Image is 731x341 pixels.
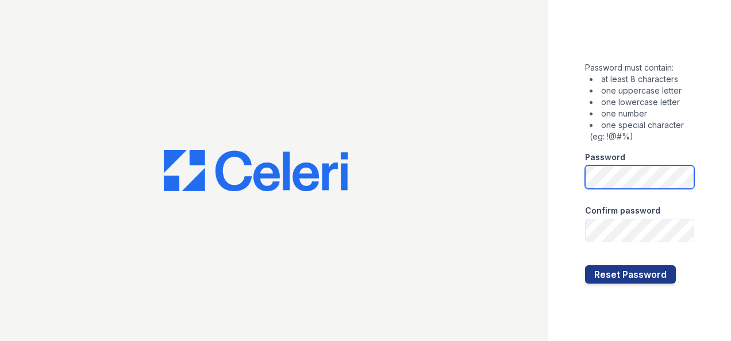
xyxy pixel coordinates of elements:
[590,85,694,96] li: one uppercase letter
[164,150,348,191] img: CE_Logo_Blue-a8612792a0a2168367f1c8372b55b34899dd931a85d93a1a3d3e32e68fde9ad4.png
[585,265,676,284] button: Reset Password
[590,108,694,119] li: one number
[590,73,694,85] li: at least 8 characters
[590,119,694,142] li: one special character (eg: !@#%)
[590,96,694,108] li: one lowercase letter
[585,62,694,142] div: Password must contain:
[585,152,625,163] label: Password
[585,205,660,216] label: Confirm password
